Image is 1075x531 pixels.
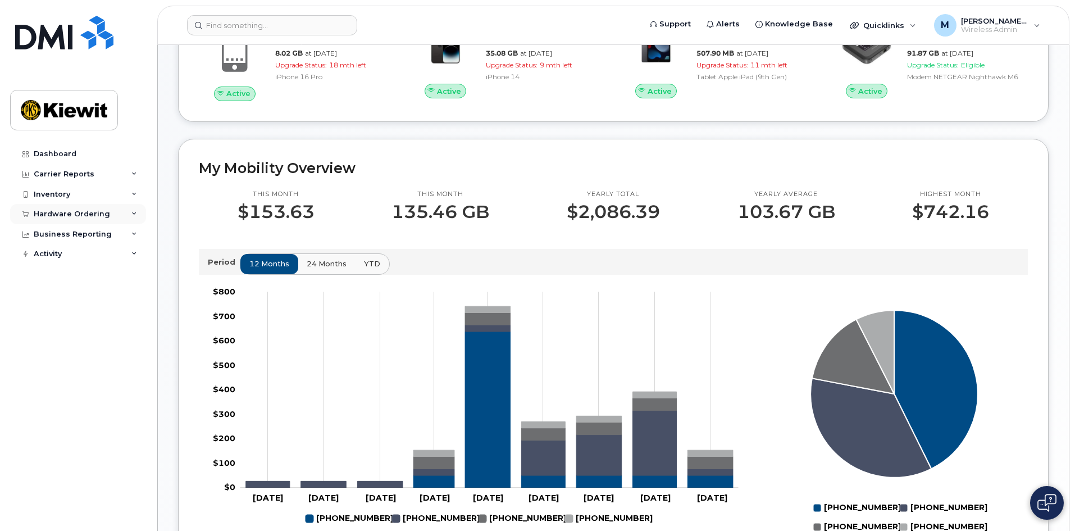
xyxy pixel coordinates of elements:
[275,61,327,69] span: Upgrade Status:
[696,61,748,69] span: Upgrade Status:
[409,13,607,98] a: Active[PERSON_NAME][PHONE_NUMBER]Carrier: Verizon Wireless35.08 GBat [DATE]Upgrade Status:9 mth l...
[275,49,303,57] span: 8.02 GB
[187,15,357,35] input: Find something...
[1037,494,1056,512] img: Open chat
[941,49,973,57] span: at [DATE]
[213,433,235,443] tspan: $200
[226,88,250,99] span: Active
[912,202,989,222] p: $742.16
[584,493,614,503] tspan: [DATE]
[307,258,347,269] span: 24 months
[213,384,235,394] tspan: $400
[716,19,740,30] span: Alerts
[392,509,480,528] g: 912-680-6309
[486,72,602,81] div: iPhone 14
[750,61,787,69] span: 11 mth left
[831,13,1028,98] a: Active[PERSON_NAME][PHONE_NUMBER]Carrier: AT&T Wireless91.87 GBat [DATE]Upgrade Status:EligibleMo...
[642,13,699,35] a: Support
[540,61,572,69] span: 9 mth left
[961,61,985,69] span: Eligible
[199,13,396,101] a: Active[PERSON_NAME][PHONE_NUMBER]Carrier: Verizon Wireless8.02 GBat [DATE]Upgrade Status:18 mth l...
[737,202,835,222] p: 103.67 GB
[391,190,489,199] p: This month
[907,61,959,69] span: Upgrade Status:
[479,509,566,528] g: 901-229-0464
[391,202,489,222] p: 135.46 GB
[736,49,768,57] span: at [DATE]
[696,72,813,81] div: Tablet Apple iPad (9th Gen)
[810,310,978,478] g: Series
[565,509,653,528] g: 563-346-1768
[306,509,393,528] g: 912-429-5100
[213,409,235,419] tspan: $300
[486,61,537,69] span: Upgrade Status:
[306,509,653,528] g: Legend
[520,49,552,57] span: at [DATE]
[697,493,727,503] tspan: [DATE]
[858,86,882,97] span: Active
[275,72,391,81] div: iPhone 16 Pro
[224,482,235,492] tspan: $0
[567,202,660,222] p: $2,086.39
[842,14,924,37] div: Quicklinks
[208,257,240,267] p: Period
[629,19,683,72] img: image20231002-3703462-17fd4bd.jpeg
[238,202,315,222] p: $153.63
[213,287,739,528] g: Chart
[473,493,503,503] tspan: [DATE]
[253,493,283,503] tspan: [DATE]
[961,25,1028,34] span: Wireless Admin
[648,86,672,97] span: Active
[213,360,235,370] tspan: $500
[213,458,235,468] tspan: $100
[366,493,396,503] tspan: [DATE]
[305,49,337,57] span: at [DATE]
[699,13,748,35] a: Alerts
[199,160,1028,176] h2: My Mobility Overview
[620,13,817,98] a: Active[PERSON_NAME][PHONE_NUMBER]Carrier: Verizon Wireless507.90 MBat [DATE]Upgrade Status:11 mth...
[308,493,339,503] tspan: [DATE]
[863,21,904,30] span: Quicklinks
[840,19,894,72] img: image20231002-3703462-1vlobgo.jpeg
[907,72,1023,81] div: Modem NETGEAR Nighthawk M6
[529,493,559,503] tspan: [DATE]
[486,49,518,57] span: 35.08 GB
[213,335,235,346] tspan: $600
[912,190,989,199] p: Highest month
[659,19,691,30] span: Support
[640,493,671,503] tspan: [DATE]
[567,190,660,199] p: Yearly total
[437,86,461,97] span: Active
[213,287,235,297] tspan: $800
[238,190,315,199] p: This month
[737,190,835,199] p: Yearly average
[907,49,939,57] span: 91.87 GB
[418,19,472,72] img: image20231002-3703462-njx0qo.jpeg
[413,306,733,456] g: 563-346-1768
[364,258,380,269] span: YTD
[420,493,450,503] tspan: [DATE]
[413,312,733,469] g: 901-229-0464
[961,16,1028,25] span: [PERSON_NAME].[PERSON_NAME]
[329,61,366,69] span: 18 mth left
[748,13,841,35] a: Knowledge Base
[213,311,235,321] tspan: $700
[926,14,1048,37] div: Melissa.Arnsdorff
[941,19,949,32] span: M
[765,19,833,30] span: Knowledge Base
[696,49,734,57] span: 507.90 MB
